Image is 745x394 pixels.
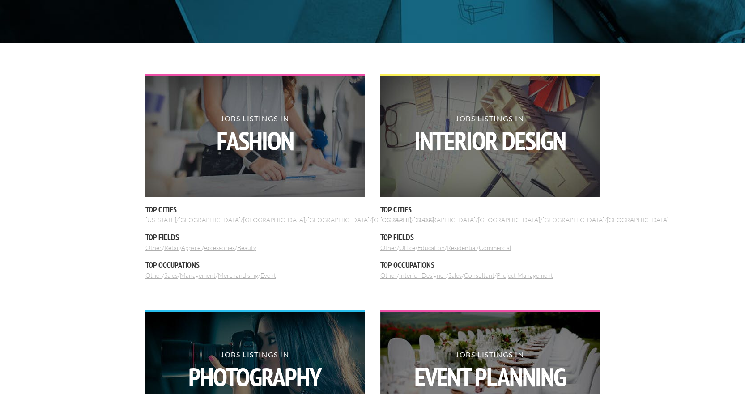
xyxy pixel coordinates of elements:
[380,216,411,224] a: [US_STATE]
[447,244,477,251] a: Residential
[399,244,415,251] a: Office
[164,244,179,251] a: Retail
[380,74,600,280] div: / / / / / / / / / / / /
[380,76,600,197] img: view looking down onto drafting table with glasses, wood models, a pen and book, and drafted drawing
[497,271,553,279] a: Project Management
[417,244,445,251] a: Education
[145,204,365,215] h5: Top Cities
[260,271,276,279] a: Event
[243,216,305,224] a: [GEOGRAPHIC_DATA]
[237,244,256,251] a: Beauty
[164,271,178,279] a: Sales
[180,271,216,279] a: Management
[399,271,446,279] a: Interior Designer
[145,232,365,243] h5: Top Fields
[145,128,365,154] strong: Fashion
[380,364,600,390] strong: Event Planning
[181,244,202,251] a: Apparel
[380,351,600,390] h2: Jobs Listings in
[380,232,600,243] h5: Top Fields
[372,216,434,224] a: [GEOGRAPHIC_DATA]
[145,351,365,390] h2: Jobs Listings in
[218,271,258,279] a: Merchandising
[380,271,397,279] a: Other
[204,244,235,251] a: Accessories
[145,76,365,197] img: girl wearing blue sleeveless blouse measuring a fashion drawing
[478,216,540,224] a: [GEOGRAPHIC_DATA]
[380,244,397,251] a: Other
[380,115,600,154] h2: Jobs Listings in
[413,216,476,224] a: [GEOGRAPHIC_DATA]
[380,74,600,197] a: Jobs Listings inInterior Design
[145,259,365,271] h5: Top Occupations
[145,364,365,390] strong: Photography
[448,271,462,279] a: Sales
[464,271,494,279] a: Consultant
[542,216,605,224] a: [GEOGRAPHIC_DATA]
[145,74,365,197] a: Jobs Listings inFashion
[145,244,162,251] a: Other
[179,216,241,224] a: [GEOGRAPHIC_DATA]
[380,259,600,271] h5: Top Occupations
[145,74,365,280] div: / / / / / / / / / / / /
[380,128,600,154] strong: Interior Design
[479,244,511,251] a: Commercial
[307,216,370,224] a: [GEOGRAPHIC_DATA]
[145,271,162,279] a: Other
[380,204,600,215] h5: Top Cities
[145,115,365,154] h2: Jobs Listings in
[607,216,669,224] a: [GEOGRAPHIC_DATA]
[145,216,176,224] a: [US_STATE]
